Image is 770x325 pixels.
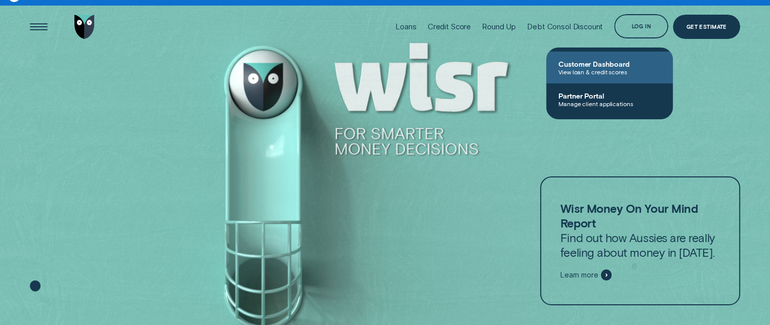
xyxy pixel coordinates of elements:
a: Partner PortalManage client applications [546,83,673,115]
span: Customer Dashboard [558,60,661,68]
span: View loan & credit scores [558,68,661,75]
a: Get Estimate [673,15,740,39]
a: Wisr Money On Your Mind ReportFind out how Aussies are really feeling about money in [DATE].Learn... [540,176,741,305]
strong: Wisr Money On Your Mind Report [560,201,698,230]
div: Loans [395,22,416,31]
div: Round Up [482,22,516,31]
button: Open Menu [26,15,51,39]
div: Credit Score [428,22,471,31]
span: Partner Portal [558,91,661,100]
span: Learn more [560,270,598,280]
a: Customer DashboardView loan & credit scores [546,52,673,83]
button: Log in [614,14,668,38]
span: Manage client applications [558,100,661,107]
div: Debt Consol Discount [527,22,603,31]
img: Wisr [74,15,95,39]
p: Find out how Aussies are really feeling about money in [DATE]. [560,201,720,260]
